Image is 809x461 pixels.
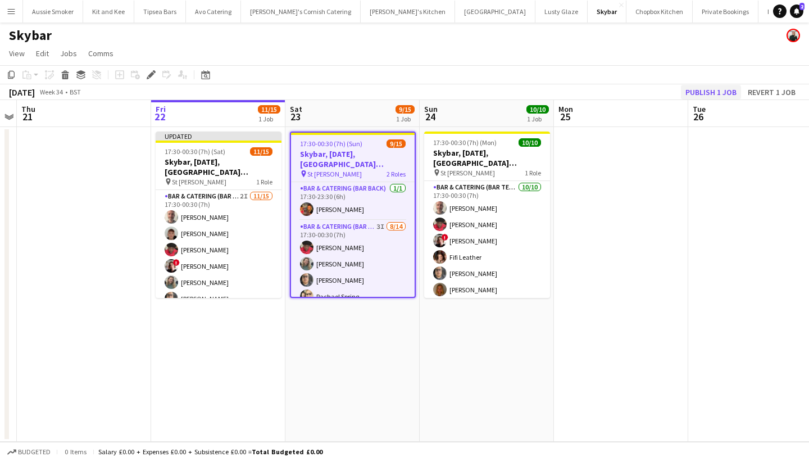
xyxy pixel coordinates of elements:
[743,85,800,100] button: Revert 1 job
[799,3,805,10] span: 2
[156,132,281,298] app-job-card: Updated17:30-00:30 (7h) (Sat)11/15Skybar, [DATE], [GEOGRAPHIC_DATA][PERSON_NAME] St [PERSON_NAME]...
[396,115,414,123] div: 1 Job
[525,169,541,177] span: 1 Role
[535,1,588,22] button: Lusty Glaze
[387,170,406,178] span: 2 Roles
[154,110,166,123] span: 22
[20,110,35,123] span: 21
[156,104,166,114] span: Fri
[519,138,541,147] span: 10/10
[588,1,626,22] button: Skybar
[6,446,52,458] button: Budgeted
[18,448,51,456] span: Budgeted
[790,4,803,18] a: 2
[88,48,113,58] span: Comms
[455,1,535,22] button: [GEOGRAPHIC_DATA]
[98,448,322,456] div: Salary £0.00 + Expenses £0.00 + Subsistence £0.00 =
[691,110,706,123] span: 26
[165,147,225,156] span: 17:30-00:30 (7h) (Sat)
[558,104,573,114] span: Mon
[626,1,693,22] button: Chopbox Kitchen
[433,138,497,147] span: 17:30-00:30 (7h) (Mon)
[442,234,448,241] span: !
[557,110,573,123] span: 25
[56,46,81,61] a: Jobs
[84,46,118,61] a: Comms
[252,448,322,456] span: Total Budgeted £0.00
[424,132,550,298] app-job-card: 17:30-00:30 (7h) (Mon)10/10Skybar, [DATE], [GEOGRAPHIC_DATA][PERSON_NAME] St [PERSON_NAME]1 RoleB...
[134,1,186,22] button: Tipsea Bars
[9,48,25,58] span: View
[250,147,272,156] span: 11/15
[258,115,280,123] div: 1 Job
[424,148,550,168] h3: Skybar, [DATE], [GEOGRAPHIC_DATA][PERSON_NAME]
[387,139,406,148] span: 9/15
[440,169,495,177] span: St [PERSON_NAME]
[693,1,758,22] button: Private Bookings
[83,1,134,22] button: Kit and Kee
[396,105,415,114] span: 9/15
[156,132,281,141] div: Updated
[422,110,438,123] span: 24
[526,105,549,114] span: 10/10
[156,190,281,457] app-card-role: Bar & Catering (Bar Tender)2I11/1517:30-00:30 (7h)[PERSON_NAME][PERSON_NAME][PERSON_NAME]![PERSON...
[527,115,548,123] div: 1 Job
[693,104,706,114] span: Tue
[291,149,415,169] h3: Skybar, [DATE], [GEOGRAPHIC_DATA][PERSON_NAME]
[256,178,272,186] span: 1 Role
[186,1,241,22] button: Avo Catering
[424,181,550,366] app-card-role: Bar & Catering (Bar Tender)10/1017:30-00:30 (7h)[PERSON_NAME][PERSON_NAME]![PERSON_NAME]Fifi Leat...
[300,139,362,148] span: 17:30-00:30 (7h) (Sun)
[70,88,81,96] div: BST
[424,104,438,114] span: Sun
[290,132,416,298] app-job-card: 17:30-00:30 (7h) (Sun)9/15Skybar, [DATE], [GEOGRAPHIC_DATA][PERSON_NAME] St [PERSON_NAME]2 RolesB...
[291,182,415,220] app-card-role: Bar & Catering (Bar Back)1/117:30-23:30 (6h)[PERSON_NAME]
[288,110,302,123] span: 23
[60,48,77,58] span: Jobs
[290,104,302,114] span: Sat
[37,88,65,96] span: Week 34
[361,1,455,22] button: [PERSON_NAME]'s Kitchen
[787,29,800,42] app-user-avatar: Rachael Spring
[9,87,35,98] div: [DATE]
[23,1,83,22] button: Aussie Smoker
[4,46,29,61] a: View
[258,105,280,114] span: 11/15
[173,259,180,266] span: !
[9,27,52,44] h1: Skybar
[31,46,53,61] a: Edit
[681,85,741,100] button: Publish 1 job
[172,178,226,186] span: St [PERSON_NAME]
[241,1,361,22] button: [PERSON_NAME]'s Cornish Catering
[36,48,49,58] span: Edit
[156,157,281,177] h3: Skybar, [DATE], [GEOGRAPHIC_DATA][PERSON_NAME]
[307,170,362,178] span: St [PERSON_NAME]
[21,104,35,114] span: Thu
[62,448,89,456] span: 0 items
